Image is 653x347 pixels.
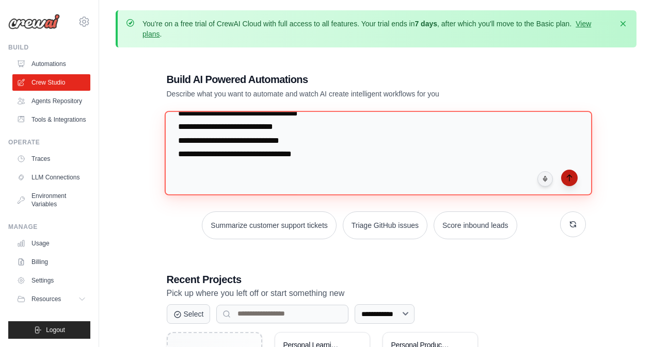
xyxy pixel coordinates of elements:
[434,211,517,239] button: Score inbound leads
[8,321,90,339] button: Logout
[12,74,90,91] a: Crew Studio
[202,211,336,239] button: Summarize customer support tickets
[12,111,90,128] a: Tools & Integrations
[415,20,437,28] strong: 7 days
[12,272,90,289] a: Settings
[12,151,90,167] a: Traces
[12,188,90,212] a: Environment Variables
[560,211,586,237] button: Get new suggestions
[12,291,90,307] button: Resources
[167,89,514,99] p: Describe what you want to automate and watch AI create intelligent workflows for you
[537,171,553,187] button: Click to speak your automation idea
[46,326,65,334] span: Logout
[343,211,427,239] button: Triage GitHub issues
[167,272,586,287] h3: Recent Projects
[12,93,90,109] a: Agents Repository
[12,56,90,72] a: Automations
[31,295,61,303] span: Resources
[8,43,90,52] div: Build
[167,287,586,300] p: Pick up where you left off or start something new
[12,235,90,252] a: Usage
[167,72,514,87] h1: Build AI Powered Automations
[142,19,612,39] p: You're on a free trial of CrewAI Cloud with full access to all features. Your trial ends in , aft...
[8,14,60,29] img: Logo
[8,138,90,146] div: Operate
[12,169,90,186] a: LLM Connections
[167,304,211,324] button: Select
[8,223,90,231] div: Manage
[12,254,90,270] a: Billing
